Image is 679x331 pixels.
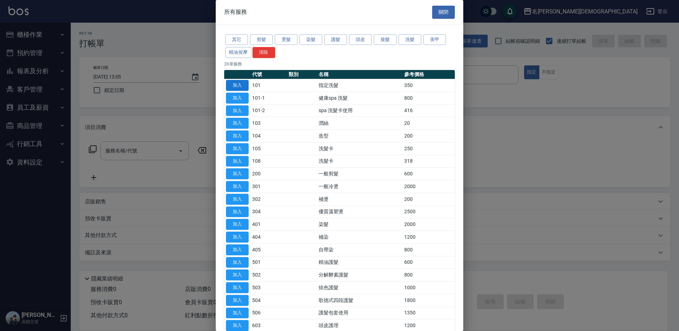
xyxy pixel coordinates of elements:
td: 250 [402,142,455,155]
td: 精油護髮 [317,256,402,269]
td: 炫色護髮 [317,281,402,294]
button: 洗髮 [399,34,421,45]
td: 501 [250,256,287,269]
td: 歌德式四段護髮 [317,294,402,307]
button: 加入 [226,320,249,331]
td: 200 [250,168,287,180]
td: 1200 [402,231,455,244]
td: 401 [250,218,287,231]
button: 清除 [253,47,275,58]
button: 燙髮 [275,34,297,45]
button: 加入 [226,207,249,217]
td: 101-1 [250,92,287,104]
td: 分解酵素護髮 [317,269,402,281]
td: 108 [250,155,287,168]
td: 2000 [402,180,455,193]
button: 美甲 [423,34,446,45]
p: 26 筆服務 [224,61,455,67]
td: 103 [250,117,287,130]
td: 一般冷燙 [317,180,402,193]
button: 加入 [226,308,249,319]
td: 指定洗髮 [317,79,402,92]
button: 加入 [226,181,249,192]
button: 加入 [226,130,249,141]
td: 健康spa 洗髮 [317,92,402,104]
th: 代號 [250,70,287,79]
th: 名稱 [317,70,402,79]
td: 503 [250,281,287,294]
td: 潤絲 [317,117,402,130]
td: 補燙 [317,193,402,205]
td: 2500 [402,205,455,218]
td: 502 [250,269,287,281]
button: 加入 [226,269,249,280]
td: 自帶染 [317,243,402,256]
button: 加入 [226,118,249,129]
td: 304 [250,205,287,218]
button: 加入 [226,105,249,116]
td: 301 [250,180,287,193]
td: 600 [402,168,455,180]
td: 104 [250,130,287,143]
td: spa 洗髮卡使用 [317,104,402,117]
td: 補染 [317,231,402,244]
td: 350 [402,79,455,92]
td: 318 [402,155,455,168]
td: 1000 [402,281,455,294]
button: 頭皮 [349,34,372,45]
button: 加入 [226,194,249,205]
td: 染髮 [317,218,402,231]
td: 洗髮卡 [317,142,402,155]
td: 302 [250,193,287,205]
td: 101 [250,79,287,92]
td: 101-2 [250,104,287,117]
td: 416 [402,104,455,117]
button: 護髮 [324,34,347,45]
td: 2000 [402,218,455,231]
td: 404 [250,231,287,244]
button: 精油按摩 [225,47,251,58]
td: 200 [402,193,455,205]
button: 加入 [226,156,249,167]
td: 一般剪髮 [317,168,402,180]
td: 護髮包套使用 [317,307,402,319]
button: 加入 [226,282,249,293]
button: 加入 [226,295,249,306]
button: 染髮 [300,34,322,45]
button: 加入 [226,244,249,255]
td: 405 [250,243,287,256]
td: 105 [250,142,287,155]
td: 504 [250,294,287,307]
td: 1350 [402,307,455,319]
td: 洗髮卡 [317,155,402,168]
td: 800 [402,92,455,104]
button: 接髮 [374,34,396,45]
button: 加入 [226,168,249,179]
td: 800 [402,243,455,256]
button: 關閉 [432,6,455,19]
button: 加入 [226,232,249,243]
button: 加入 [226,80,249,91]
td: 造型 [317,130,402,143]
button: 加入 [226,93,249,104]
button: 加入 [226,257,249,268]
th: 參考價格 [402,70,455,79]
td: 200 [402,130,455,143]
td: 506 [250,307,287,319]
td: 600 [402,256,455,269]
th: 類別 [287,70,317,79]
button: 其它 [225,34,248,45]
td: 800 [402,269,455,281]
button: 加入 [226,143,249,154]
td: 優質溫塑燙 [317,205,402,218]
td: 20 [402,117,455,130]
button: 剪髮 [250,34,273,45]
td: 1800 [402,294,455,307]
span: 所有服務 [224,8,247,16]
button: 加入 [226,219,249,230]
